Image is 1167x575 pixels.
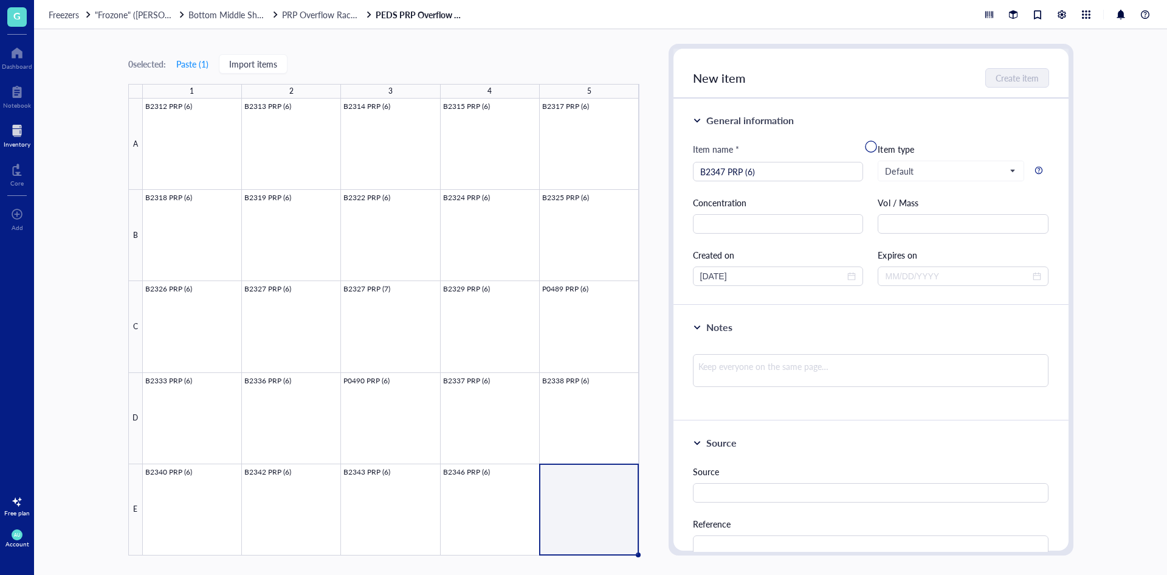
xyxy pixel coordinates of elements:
[878,248,1048,262] div: Expires on
[282,9,367,21] span: PRP Overflow Rack #4
[4,141,30,148] div: Inventory
[128,99,143,190] div: A
[10,160,24,187] a: Core
[706,320,732,335] div: Notes
[693,517,1049,531] div: Reference
[95,9,275,21] span: "Frozone" ([PERSON_NAME]/[PERSON_NAME])
[49,9,79,21] span: Freezers
[2,63,32,70] div: Dashboard
[176,54,209,74] button: Paste (1)
[229,59,277,69] span: Import items
[376,9,467,20] a: PEDS PRP Overflow Box #39
[128,464,143,556] div: E
[706,436,737,450] div: Source
[128,281,143,372] div: C
[5,540,29,548] div: Account
[3,82,31,109] a: Notebook
[190,83,194,99] div: 1
[587,83,591,99] div: 5
[128,373,143,464] div: D
[49,9,92,20] a: Freezers
[4,509,30,517] div: Free plan
[188,9,373,20] a: Bottom Middle ShelfPRP Overflow Rack #4
[693,248,864,262] div: Created on
[700,270,845,283] input: MM/DD/YYYY
[2,43,32,70] a: Dashboard
[128,57,166,71] div: 0 selected:
[128,190,143,281] div: B
[10,179,24,187] div: Core
[13,8,21,23] span: G
[219,54,287,74] button: Import items
[188,9,266,21] span: Bottom Middle Shelf
[4,121,30,148] a: Inventory
[388,83,393,99] div: 3
[487,83,492,99] div: 4
[3,102,31,109] div: Notebook
[693,465,1049,478] div: Source
[14,532,20,538] span: AU
[95,9,186,20] a: "Frozone" ([PERSON_NAME]/[PERSON_NAME])
[12,224,23,231] div: Add
[289,83,294,99] div: 2
[885,270,1030,283] input: MM/DD/YYYY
